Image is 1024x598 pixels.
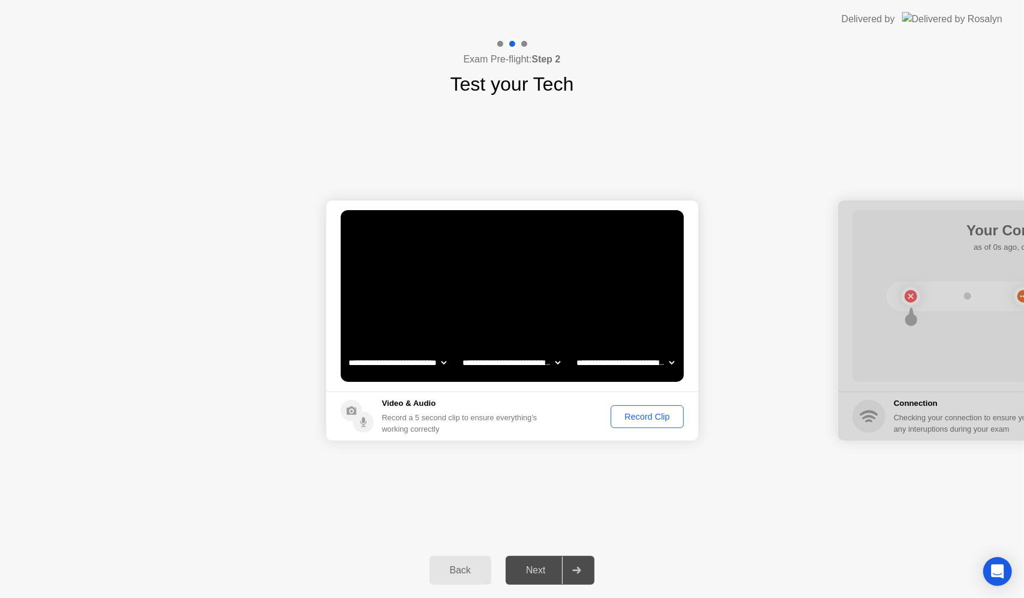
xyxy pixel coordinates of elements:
[902,12,1002,26] img: Delivered by Rosalyn
[451,70,574,98] h1: Test your Tech
[464,52,561,67] h4: Exam Pre-flight:
[346,351,449,375] select: Available cameras
[460,351,563,375] select: Available speakers
[506,556,595,585] button: Next
[531,54,560,64] b: Step 2
[611,405,683,428] button: Record Clip
[574,351,677,375] select: Available microphones
[382,412,542,435] div: Record a 5 second clip to ensure everything’s working correctly
[382,397,542,409] h5: Video & Audio
[615,412,679,421] div: Record Clip
[842,12,895,26] div: Delivered by
[433,565,488,576] div: Back
[430,556,491,585] button: Back
[509,565,563,576] div: Next
[983,557,1012,586] div: Open Intercom Messenger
